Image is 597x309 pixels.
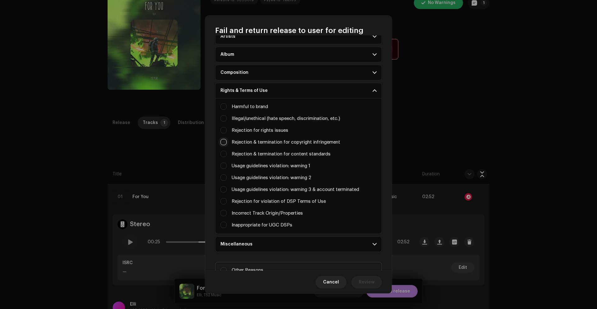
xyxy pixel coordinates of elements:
[232,163,310,169] label: Usage guidelines violation: warning 1
[232,267,263,274] span: Other Reasons
[215,47,382,62] p-accordion-header: Album
[215,83,382,98] p-accordion-header: Rights & Terms of Use
[232,151,331,158] label: Rejection & termination for content standards
[232,198,326,205] label: Rejection for violation of DSP Terms of Use
[215,29,382,44] p-accordion-header: Artists
[359,276,374,288] span: Review
[220,34,235,39] div: Artists
[316,276,346,288] button: Cancel
[215,26,363,36] span: Fail and return release to user for editing
[215,98,382,234] p-accordion-content: Rights & Terms of Use
[351,276,382,288] button: Review
[232,103,268,110] label: Harmful to brand
[232,174,311,181] label: Usage guidelines violation: warning 2
[215,236,382,252] p-accordion-header: Miscellaneous
[220,242,252,247] div: Miscellaneous
[220,70,248,75] div: Composition
[215,65,382,80] p-accordion-header: Composition
[220,88,268,93] div: Rights & Terms of Use
[232,139,340,146] label: Rejection & termination for copyright infringement
[232,222,292,229] label: Inappropriate for UGC DSPs
[232,127,288,134] label: Rejection for rights issues
[232,186,359,193] label: Usage guidelines violation: warning 3 & account terminated
[232,210,303,217] label: Incorrect Track Origin/Properties
[220,52,234,57] div: Album
[323,276,339,288] span: Cancel
[232,115,340,122] label: Illegal/unethical (hate speech, discrimination, etc.)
